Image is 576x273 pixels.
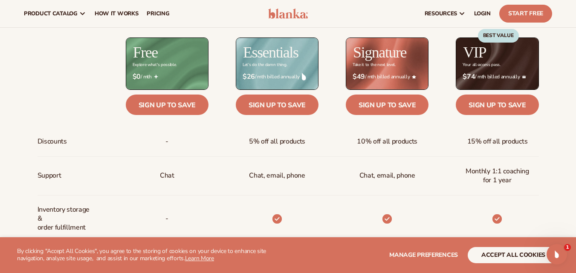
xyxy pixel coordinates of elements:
span: Discounts [38,134,67,149]
a: Sign up to save [346,95,428,115]
img: Star_6.png [412,75,416,79]
img: Crown_2d87c031-1b5a-4345-8312-a4356ddcde98.png [522,75,526,79]
span: / mth billed annually [353,73,422,81]
span: / mth billed annually [243,73,312,81]
a: Sign up to save [236,95,318,115]
div: Explore what's possible. [133,63,177,67]
button: Manage preferences [389,247,458,263]
div: Let’s do the damn thing. [243,63,287,67]
img: Essentials_BG_9050f826-5aa9-47d9-a362-757b82c62641.jpg [236,38,318,89]
span: How It Works [95,10,139,17]
strong: $26 [243,73,255,81]
img: Signature_BG_eeb718c8-65ac-49e3-a4e5-327c6aa73146.jpg [346,38,428,89]
h2: Free [133,45,158,60]
p: By clicking "Accept All Cookies", you agree to the storing of cookies on your device to enhance s... [17,248,284,262]
span: Support [38,168,61,184]
h2: Essentials [243,45,298,60]
button: accept all cookies [468,247,559,263]
span: / mth billed annually [463,73,532,81]
p: Chat, email, phone [249,168,305,184]
a: Start Free [499,5,552,23]
span: 5% off all products [249,134,305,149]
strong: $49 [353,73,365,81]
span: resources [425,10,457,17]
img: VIP_BG_199964bd-3653-43bc-8a67-789d2d7717b9.jpg [456,38,538,89]
span: - [165,134,168,149]
h2: VIP [463,45,486,60]
img: logo [268,9,308,19]
span: Manage preferences [389,251,458,259]
img: drop.png [302,73,306,80]
strong: $74 [463,73,475,81]
a: Sign up to save [456,95,538,115]
span: 15% off all products [467,134,528,149]
span: LOGIN [474,10,491,17]
img: free_bg.png [126,38,208,89]
a: Sign up to save [126,95,208,115]
p: Chat [160,168,174,184]
span: 1 [564,244,571,251]
p: - [165,211,168,227]
span: Inventory storage & order fulfillment [38,202,94,235]
span: / mth [133,73,202,81]
div: BEST VALUE [478,29,519,43]
iframe: Intercom live chat [547,244,567,264]
span: Chat, email, phone [359,168,415,184]
img: Free_Icon_bb6e7c7e-73f8-44bd-8ed0-223ea0fc522e.png [154,75,158,79]
a: Learn More [185,254,214,262]
div: Take it to the next level. [353,63,396,67]
h2: Signature [353,45,406,60]
span: product catalog [24,10,78,17]
div: Your all-access pass. [463,63,500,67]
span: 10% off all products [357,134,417,149]
strong: $0 [133,73,141,81]
span: Monthly 1:1 coaching for 1 year [463,164,532,188]
span: pricing [147,10,169,17]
